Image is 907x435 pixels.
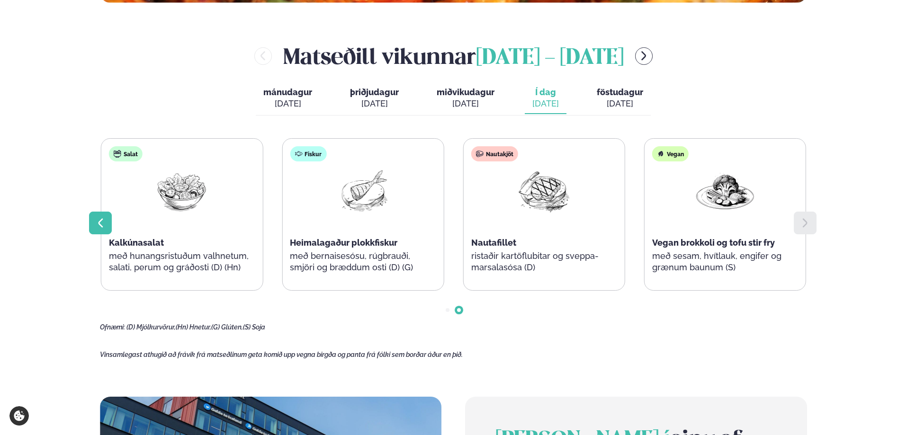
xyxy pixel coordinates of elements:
span: Go to slide 2 [457,308,461,312]
div: [DATE] [263,98,312,109]
div: [DATE] [597,98,643,109]
p: með hunangsristuðum valhnetum, salati, perum og gráðosti (D) (Hn) [109,250,255,273]
p: með sesam, hvítlauk, engifer og grænum baunum (S) [652,250,798,273]
span: (G) Glúten, [211,323,243,331]
span: þriðjudagur [350,87,399,97]
button: þriðjudagur [DATE] [342,83,406,114]
span: (S) Soja [243,323,265,331]
button: föstudagur [DATE] [589,83,651,114]
span: Vinsamlegast athugið að frávik frá matseðlinum geta komið upp vegna birgða og panta frá fólki sem... [100,351,463,358]
div: Salat [109,146,143,161]
span: (D) Mjólkurvörur, [126,323,176,331]
div: [DATE] [437,98,494,109]
button: menu-btn-right [635,47,653,65]
div: Vegan [652,146,689,161]
span: föstudagur [597,87,643,97]
img: Vegan.svg [657,150,665,158]
button: Í dag [DATE] [525,83,566,114]
span: mánudagur [263,87,312,97]
button: menu-btn-left [254,47,272,65]
span: Kalkúnasalat [109,238,164,248]
div: [DATE] [532,98,559,109]
img: fish.svg [295,150,302,158]
img: Beef-Meat.png [514,169,575,213]
button: mánudagur [DATE] [256,83,320,114]
div: [DATE] [350,98,399,109]
a: Cookie settings [9,406,29,426]
p: ristaðir kartöflubitar og sveppa- marsalasósa (D) [471,250,617,273]
img: salad.svg [114,150,121,158]
div: Nautakjöt [471,146,518,161]
img: Vegan.png [695,169,755,213]
h2: Matseðill vikunnar [283,41,624,71]
span: Ofnæmi: [100,323,125,331]
span: miðvikudagur [437,87,494,97]
img: Salad.png [152,169,212,213]
img: beef.svg [476,150,484,158]
span: Nautafillet [471,238,516,248]
button: miðvikudagur [DATE] [429,83,502,114]
span: [DATE] - [DATE] [476,48,624,69]
div: Fiskur [290,146,326,161]
span: Heimalagaður plokkfiskur [290,238,397,248]
span: Í dag [532,87,559,98]
span: Vegan brokkoli og tofu stir fry [652,238,775,248]
span: Go to slide 1 [446,308,449,312]
img: Fish.png [332,169,393,213]
p: með bernaisesósu, rúgbrauði, smjöri og bræddum osti (D) (G) [290,250,436,273]
span: (Hn) Hnetur, [176,323,211,331]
